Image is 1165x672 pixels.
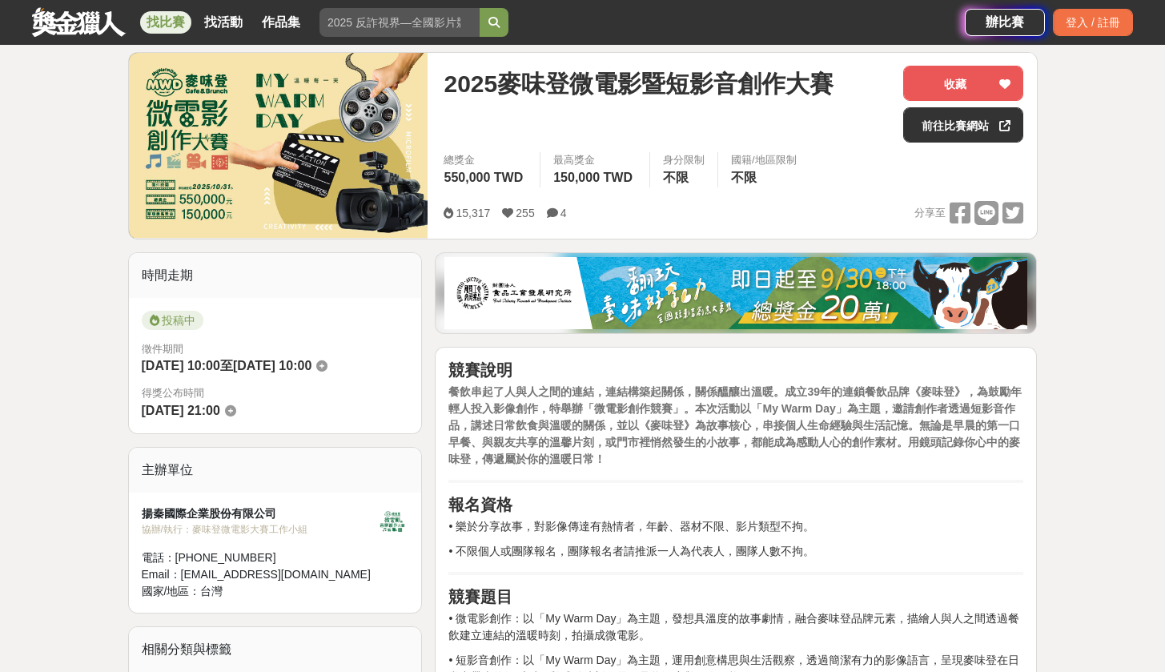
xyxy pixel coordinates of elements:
[448,385,1022,465] strong: 餐飲串起了人與人之間的連結，連結構築起關係，關係醞釀出溫暖。成立39年的連鎖餐飲品牌《麥味登》，為鼓勵年輕人投入影像創作，特舉辦「微電影創作競賽」。本次活動以「My Warm Day」為主題，邀...
[516,207,534,219] span: 255
[142,549,377,566] div: 電話： [PHONE_NUMBER]
[448,543,1023,560] p: • 不限個人或團隊報名，團隊報名者請推派一人為代表人，團隊人數不拘。
[140,11,191,34] a: 找比賽
[553,171,633,184] span: 150,000 TWD
[553,152,637,168] span: 最高獎金
[142,585,201,598] span: 國家/地區：
[142,505,377,522] div: 揚秦國際企業股份有限公司
[448,518,1023,535] p: • 樂於分享故事，對影像傳達有熱情者，年齡、器材不限、影片類型不拘。
[233,359,311,372] span: [DATE] 10:00
[220,359,233,372] span: 至
[142,522,377,537] div: 協辦/執行： 麥味登微電影大賽工作小組
[198,11,249,34] a: 找活動
[731,171,757,184] span: 不限
[444,257,1027,329] img: 1c81a89c-c1b3-4fd6-9c6e-7d29d79abef5.jpg
[142,404,220,417] span: [DATE] 21:00
[448,496,512,513] strong: 報名資格
[903,66,1023,101] button: 收藏
[448,610,1023,644] p: • 微電影創作：以「My Warm Day」為主題，發想具溫度的故事劇情，融合麥味登品牌元素，描繪人與人之間透過餐飲建立連結的溫暖時刻，拍攝成微電影。
[142,385,409,401] span: 得獎公布時間
[444,66,834,102] span: 2025麥味登微電影暨短影音創作大賽
[129,53,428,238] img: Cover Image
[255,11,307,34] a: 作品集
[200,585,223,598] span: 台灣
[560,207,567,219] span: 4
[914,201,946,225] span: 分享至
[129,627,422,672] div: 相關分類與標籤
[444,152,527,168] span: 總獎金
[1053,9,1133,36] div: 登入 / 註冊
[456,207,490,219] span: 15,317
[142,343,183,355] span: 徵件期間
[903,107,1023,143] a: 前往比賽網站
[129,253,422,298] div: 時間走期
[444,171,523,184] span: 550,000 TWD
[731,152,797,168] div: 國籍/地區限制
[142,311,203,330] span: 投稿中
[448,361,512,379] strong: 競賽說明
[319,8,480,37] input: 2025 反詐視界—全國影片競賽
[663,152,705,168] div: 身分限制
[142,566,377,583] div: Email： [EMAIL_ADDRESS][DOMAIN_NAME]
[448,588,512,606] strong: 競賽題目
[142,359,220,372] span: [DATE] 10:00
[965,9,1045,36] a: 辦比賽
[663,171,689,184] span: 不限
[129,448,422,493] div: 主辦單位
